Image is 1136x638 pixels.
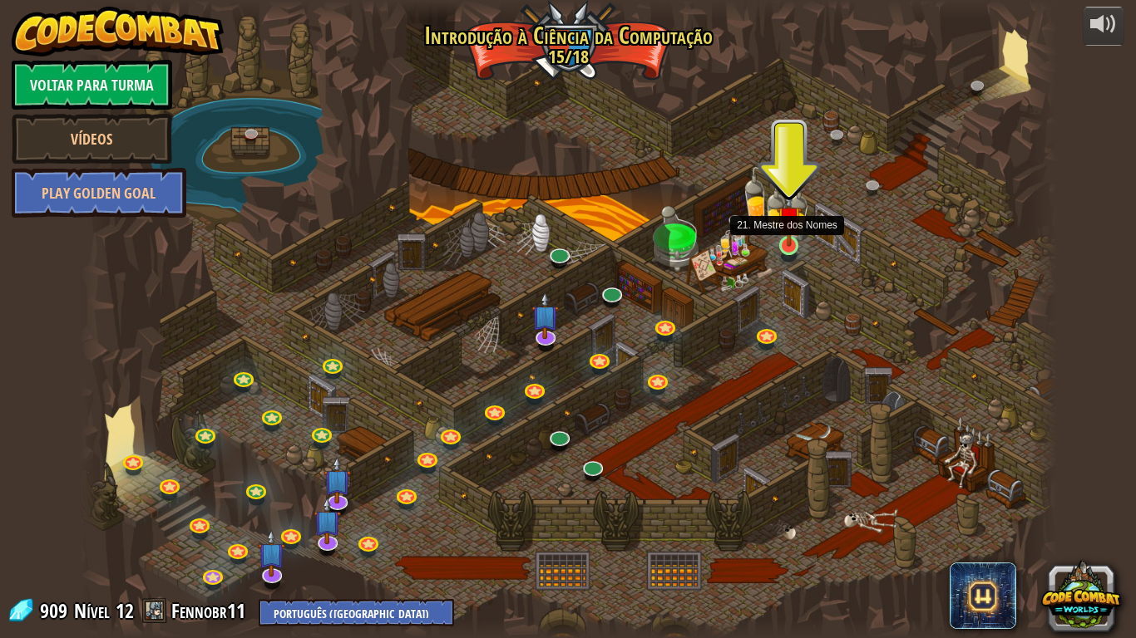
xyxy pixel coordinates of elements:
[259,530,286,577] img: level-banner-unstarted-subscriber.png
[171,597,250,624] a: Fennobr11
[116,597,134,624] span: 12
[531,292,559,340] img: level-banner-unstarted-subscriber.png
[12,7,225,56] img: CodeCombat - Learn how to code by playing a game
[1083,7,1124,46] button: Ajuste o volume
[12,60,172,110] a: Voltar para Turma
[40,597,72,624] span: 909
[12,168,186,218] a: Play Golden Goal
[74,597,110,625] span: Nível
[314,497,341,544] img: level-banner-unstarted-subscriber.png
[324,456,352,503] img: level-banner-unstarted-subscriber.png
[777,190,802,247] img: level-banner-unstarted.png
[12,114,172,164] a: Vídeos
